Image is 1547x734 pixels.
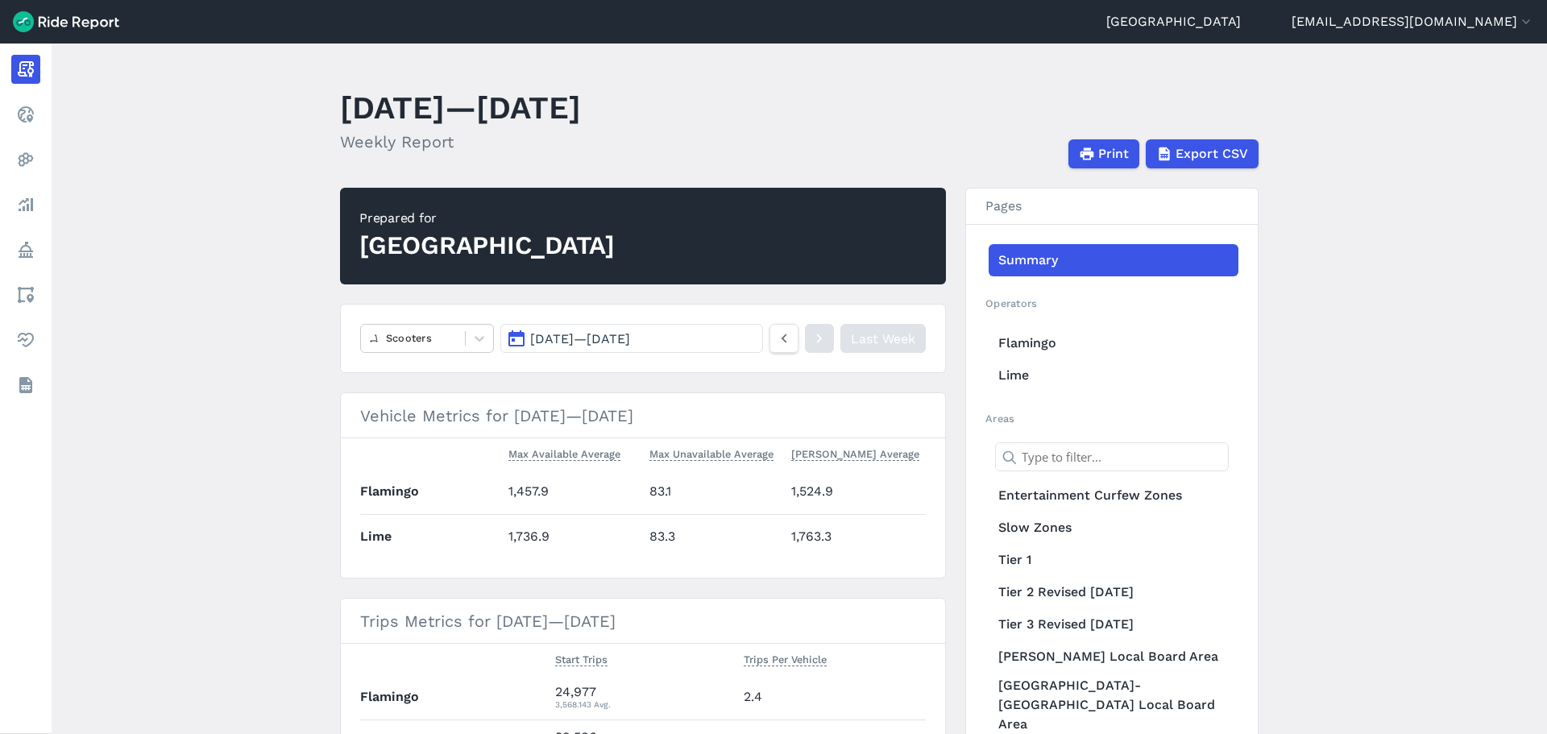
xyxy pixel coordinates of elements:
[985,411,1238,426] h2: Areas
[360,675,549,719] th: Flamingo
[502,514,644,558] td: 1,736.9
[11,55,40,84] a: Report
[989,359,1238,392] a: Lime
[341,599,945,644] h3: Trips Metrics for [DATE]—[DATE]
[989,327,1238,359] a: Flamingo
[643,470,785,514] td: 83.1
[643,514,785,558] td: 83.3
[966,189,1258,225] h3: Pages
[11,235,40,264] a: Policy
[340,130,581,154] h2: Weekly Report
[744,650,827,670] button: Trips Per Vehicle
[649,445,773,464] button: Max Unavailable Average
[500,324,763,353] button: [DATE]—[DATE]
[360,514,502,558] th: Lime
[508,445,620,464] button: Max Available Average
[989,608,1238,641] a: Tier 3 Revised [DATE]
[1292,12,1534,31] button: [EMAIL_ADDRESS][DOMAIN_NAME]
[502,470,644,514] td: 1,457.9
[744,650,827,666] span: Trips Per Vehicle
[555,697,731,711] div: 3,568.143 Avg.
[11,280,40,309] a: Areas
[989,641,1238,673] a: [PERSON_NAME] Local Board Area
[13,11,119,32] img: Ride Report
[840,324,926,353] a: Last Week
[11,145,40,174] a: Heatmaps
[1146,139,1259,168] button: Export CSV
[530,331,630,346] span: [DATE] — [DATE]
[989,512,1238,544] a: Slow Zones
[995,442,1229,471] input: Type to filter...
[340,85,581,130] h1: [DATE]—[DATE]
[989,576,1238,608] a: Tier 2 Revised [DATE]
[359,209,615,228] div: Prepared for
[785,514,927,558] td: 1,763.3
[360,470,502,514] th: Flamingo
[985,296,1238,311] h2: Operators
[555,650,608,666] span: Start Trips
[1176,144,1248,164] span: Export CSV
[341,393,945,438] h3: Vehicle Metrics for [DATE]—[DATE]
[785,470,927,514] td: 1,524.9
[11,190,40,219] a: Analyze
[1106,12,1241,31] a: [GEOGRAPHIC_DATA]
[11,100,40,129] a: Realtime
[1098,144,1129,164] span: Print
[791,445,919,464] button: [PERSON_NAME] Average
[1068,139,1139,168] button: Print
[11,326,40,355] a: Health
[555,682,731,711] div: 24,977
[11,371,40,400] a: Datasets
[989,544,1238,576] a: Tier 1
[555,650,608,670] button: Start Trips
[508,445,620,461] span: Max Available Average
[359,228,615,263] div: [GEOGRAPHIC_DATA]
[791,445,919,461] span: [PERSON_NAME] Average
[989,479,1238,512] a: Entertainment Curfew Zones
[989,244,1238,276] a: Summary
[649,445,773,461] span: Max Unavailable Average
[737,675,926,719] td: 2.4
